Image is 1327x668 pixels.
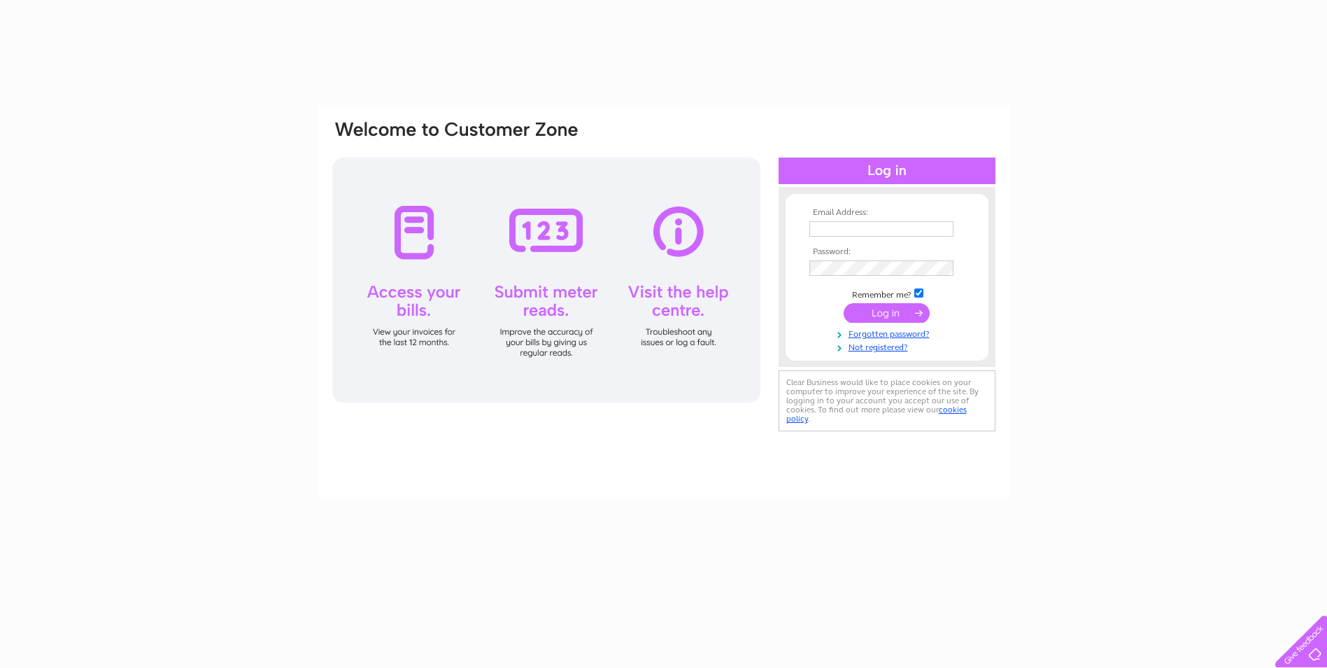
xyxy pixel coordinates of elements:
[786,405,967,424] a: cookies policy
[806,247,968,257] th: Password:
[809,340,968,353] a: Not registered?
[806,208,968,218] th: Email Address:
[809,326,968,340] a: Forgotten password?
[806,286,968,300] td: Remember me?
[779,370,995,431] div: Clear Business would like to place cookies on your computer to improve your experience of the sit...
[844,303,930,323] input: Submit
